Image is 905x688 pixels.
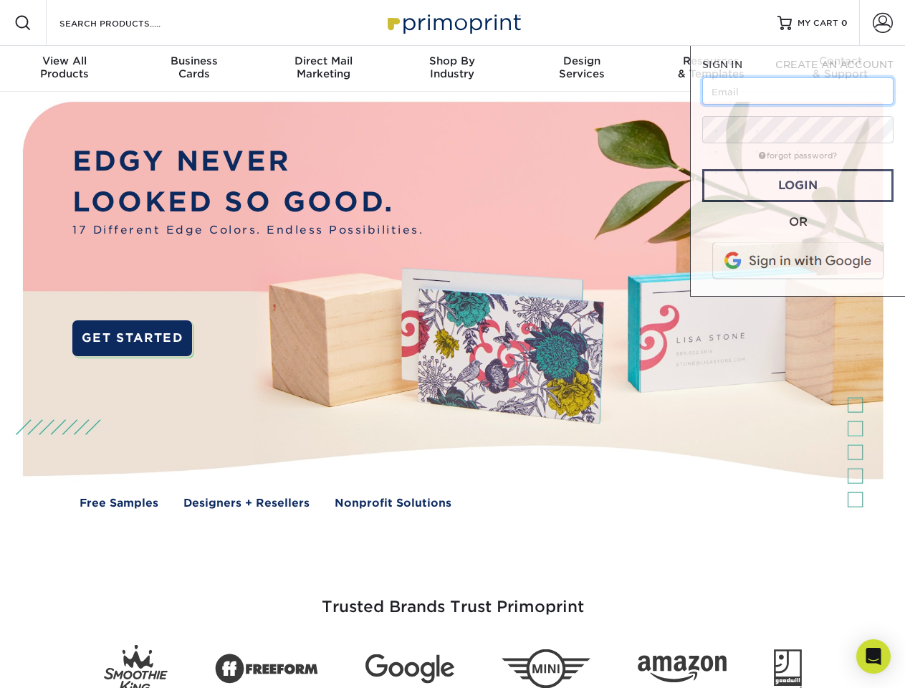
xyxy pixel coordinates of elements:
[388,46,517,92] a: Shop ByIndustry
[798,17,838,29] span: MY CART
[259,46,388,92] a: Direct MailMarketing
[517,54,646,80] div: Services
[80,495,158,512] a: Free Samples
[259,54,388,67] span: Direct Mail
[365,654,454,684] img: Google
[72,320,192,356] a: GET STARTED
[841,18,848,28] span: 0
[388,54,517,67] span: Shop By
[34,563,872,634] h3: Trusted Brands Trust Primoprint
[259,54,388,80] div: Marketing
[646,54,775,67] span: Resources
[129,54,258,80] div: Cards
[129,54,258,67] span: Business
[72,141,423,182] p: EDGY NEVER
[646,46,775,92] a: Resources& Templates
[517,54,646,67] span: Design
[381,7,525,38] img: Primoprint
[58,14,198,32] input: SEARCH PRODUCTS.....
[702,77,894,105] input: Email
[646,54,775,80] div: & Templates
[774,649,802,688] img: Goodwill
[183,495,310,512] a: Designers + Resellers
[517,46,646,92] a: DesignServices
[775,59,894,70] span: CREATE AN ACCOUNT
[129,46,258,92] a: BusinessCards
[702,59,742,70] span: SIGN IN
[72,222,423,239] span: 17 Different Edge Colors. Endless Possibilities.
[335,495,451,512] a: Nonprofit Solutions
[72,182,423,223] p: LOOKED SO GOOD.
[702,214,894,231] div: OR
[638,656,727,683] img: Amazon
[759,151,837,161] a: forgot password?
[702,169,894,202] a: Login
[388,54,517,80] div: Industry
[856,639,891,674] div: Open Intercom Messenger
